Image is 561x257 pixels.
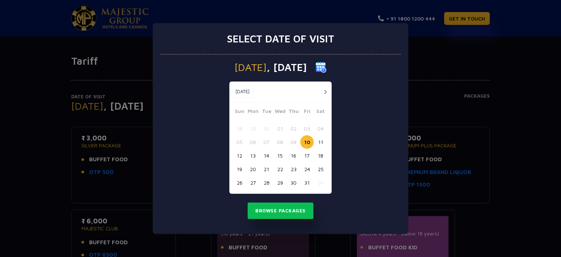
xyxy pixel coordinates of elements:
button: 18 [314,149,327,162]
button: 10 [300,135,314,149]
button: 01 [273,122,287,135]
span: Tue [260,107,273,117]
button: 26 [233,176,246,189]
button: 15 [273,149,287,162]
button: 16 [287,149,300,162]
button: 20 [246,162,260,176]
span: [DATE] [234,62,267,72]
span: Sun [233,107,246,117]
button: Browse Packages [248,203,313,219]
h3: Select date of visit [227,33,334,45]
button: 24 [300,162,314,176]
button: 21 [260,162,273,176]
span: Mon [246,107,260,117]
button: 29 [246,122,260,135]
button: 02 [287,122,300,135]
span: Fri [300,107,314,117]
button: 04 [314,122,327,135]
button: 11 [314,135,327,149]
button: 23 [287,162,300,176]
button: 19 [233,162,246,176]
button: 28 [260,176,273,189]
button: 05 [233,135,246,149]
button: 13 [246,149,260,162]
img: calender icon [316,62,327,73]
button: 30 [287,176,300,189]
span: Sat [314,107,327,117]
span: Thu [287,107,300,117]
button: 14 [260,149,273,162]
button: [DATE] [231,86,253,97]
span: Wed [273,107,287,117]
button: 12 [233,149,246,162]
button: 06 [246,135,260,149]
button: 09 [287,135,300,149]
span: , [DATE] [267,62,307,72]
button: 27 [246,176,260,189]
button: 07 [260,135,273,149]
button: 17 [300,149,314,162]
button: 31 [300,176,314,189]
button: 03 [300,122,314,135]
button: 28 [233,122,246,135]
button: 30 [260,122,273,135]
button: 29 [273,176,287,189]
button: 22 [273,162,287,176]
button: 25 [314,162,327,176]
button: 08 [273,135,287,149]
button: 01 [314,176,327,189]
